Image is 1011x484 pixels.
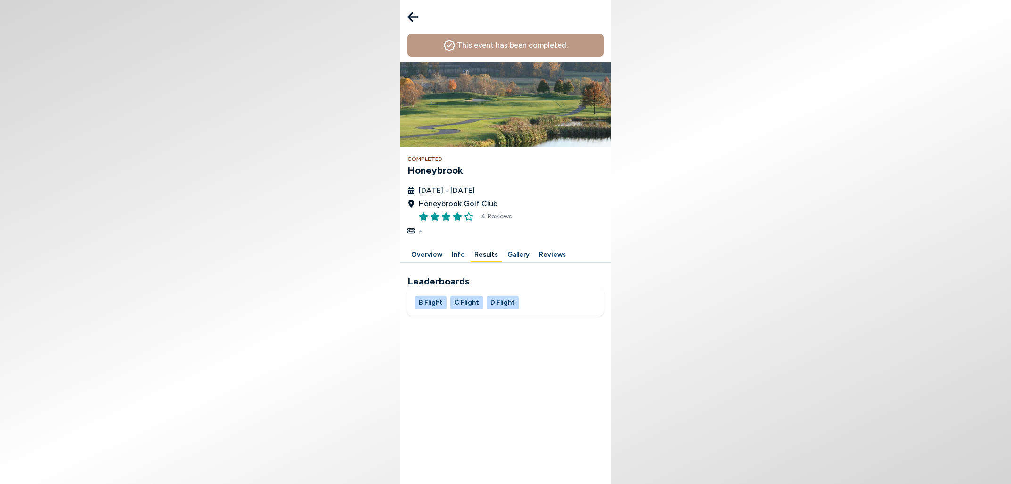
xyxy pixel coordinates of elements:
[448,248,469,262] button: Info
[419,225,422,236] span: -
[535,248,570,262] button: Reviews
[471,248,502,262] button: Results
[419,212,428,221] button: Rate this item 1 stars
[457,40,568,51] h4: This event has been completed.
[450,296,483,309] button: C Flight
[407,296,604,309] div: Manage your account
[464,212,473,221] button: Rate this item 5 stars
[407,248,446,262] button: Overview
[441,212,451,221] button: Rate this item 3 stars
[430,212,439,221] button: Rate this item 2 stars
[415,296,447,309] button: B Flight
[407,274,604,288] h2: Leaderboards
[407,163,604,177] h3: Honeybrook
[487,296,519,309] button: D Flight
[481,211,512,221] span: 4 Reviews
[453,212,462,221] button: Rate this item 4 stars
[400,248,611,262] div: Manage your account
[400,62,611,147] img: Honeybrook
[504,248,533,262] button: Gallery
[407,155,604,163] h4: Completed
[419,185,475,196] span: [DATE] - [DATE]
[419,198,497,209] span: Honeybrook Golf Club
